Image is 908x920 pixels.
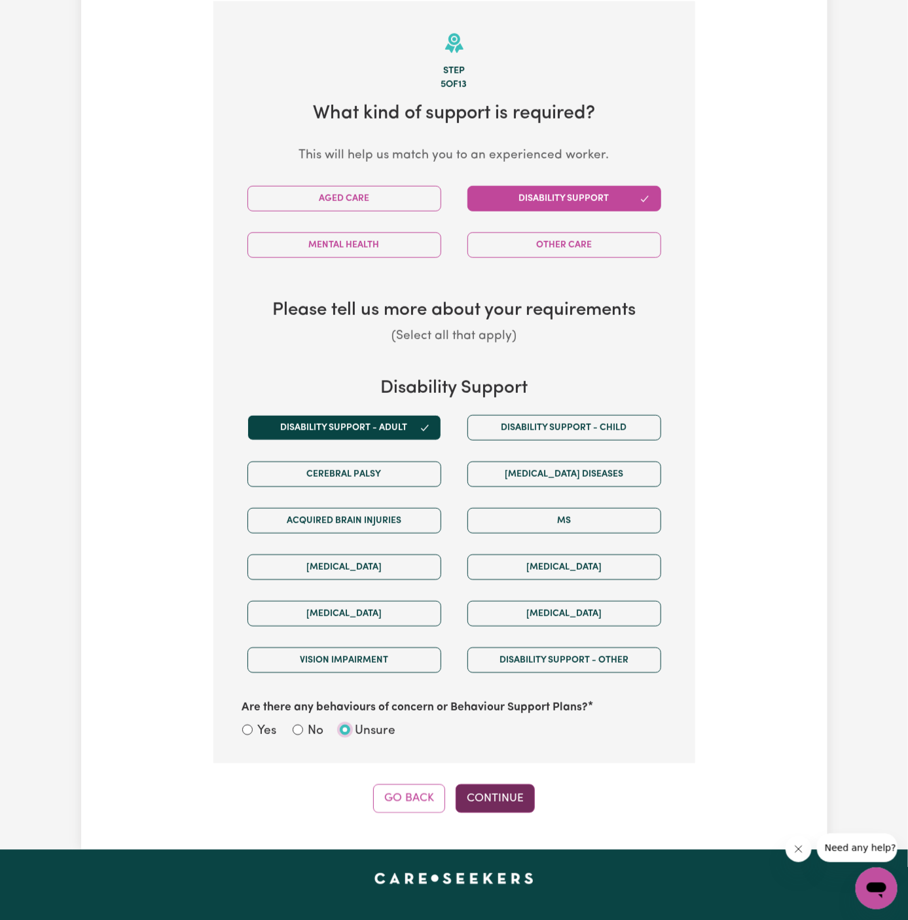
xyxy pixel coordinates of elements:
[373,784,445,813] button: Go Back
[234,147,674,166] p: This will help us match you to an experienced worker.
[817,834,898,862] iframe: Message from company
[374,874,534,884] a: Careseekers home page
[234,378,674,400] h3: Disability Support
[234,103,674,126] h2: What kind of support is required?
[242,699,589,716] label: Are there any behaviours of concern or Behaviour Support Plans?
[786,836,812,862] iframe: Close message
[234,78,674,92] div: 5 of 13
[247,462,441,487] button: Cerebral Palsy
[467,186,661,212] button: Disability Support
[467,415,661,441] button: Disability support - Child
[308,722,324,741] label: No
[234,327,674,346] p: (Select all that apply)
[467,601,661,627] button: [MEDICAL_DATA]
[467,462,661,487] button: [MEDICAL_DATA] Diseases
[234,64,674,79] div: Step
[467,232,661,258] button: Other Care
[467,555,661,580] button: [MEDICAL_DATA]
[247,415,441,441] button: Disability support - Adult
[234,300,674,322] h3: Please tell us more about your requirements
[247,508,441,534] button: Acquired Brain Injuries
[258,722,277,741] label: Yes
[467,508,661,534] button: MS
[456,784,535,813] button: Continue
[247,186,441,212] button: Aged Care
[856,868,898,910] iframe: Button to launch messaging window
[467,648,661,673] button: Disability support - Other
[355,722,396,741] label: Unsure
[247,601,441,627] button: [MEDICAL_DATA]
[247,232,441,258] button: Mental Health
[247,555,441,580] button: [MEDICAL_DATA]
[247,648,441,673] button: Vision impairment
